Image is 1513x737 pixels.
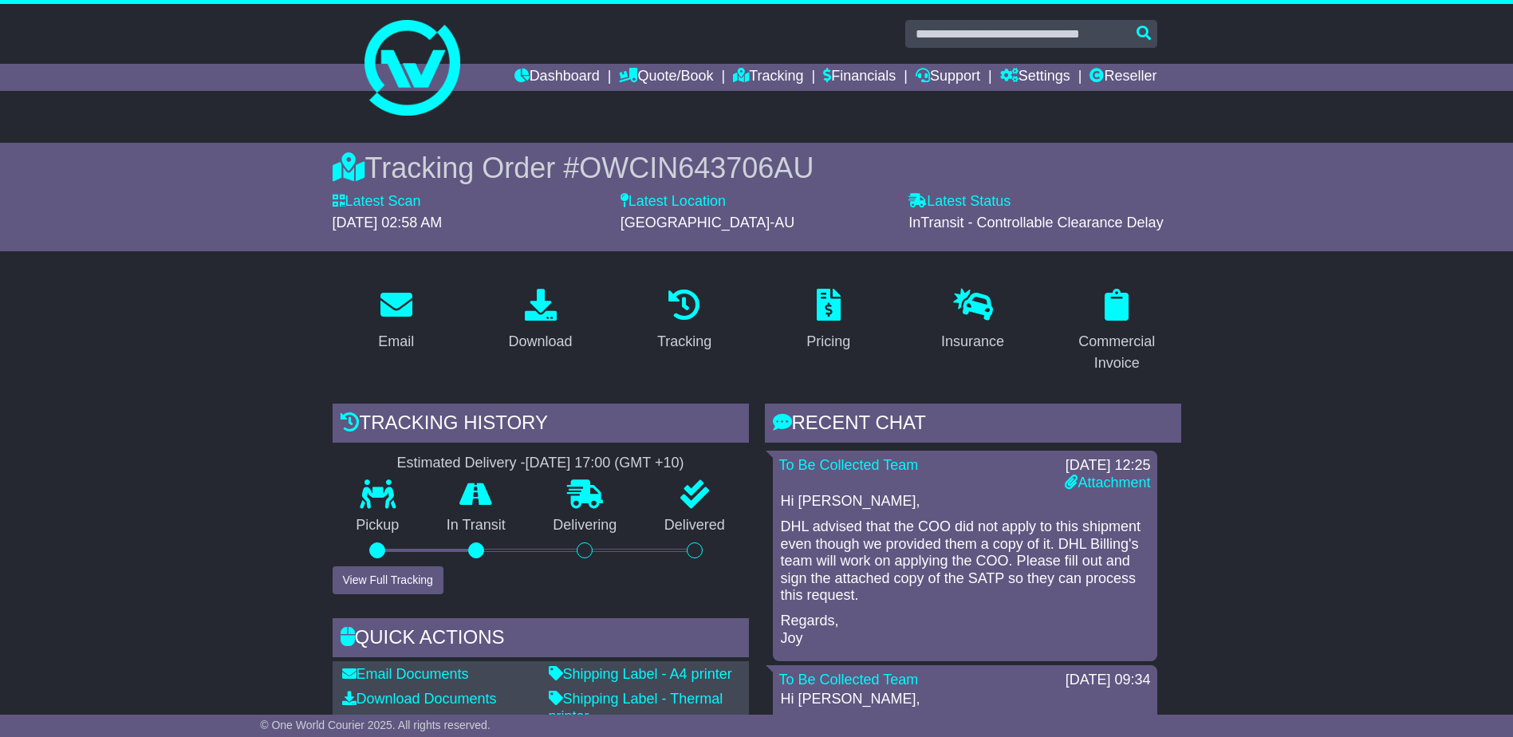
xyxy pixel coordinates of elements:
[1089,64,1156,91] a: Reseller
[781,493,1149,510] p: Hi [PERSON_NAME],
[1065,475,1150,491] a: Attachment
[378,331,414,353] div: Email
[508,331,572,353] div: Download
[333,517,424,534] p: Pickup
[333,193,421,211] label: Latest Scan
[733,64,803,91] a: Tracking
[342,691,497,707] a: Download Documents
[619,64,713,91] a: Quote/Book
[530,517,641,534] p: Delivering
[498,283,582,358] a: Download
[647,283,722,358] a: Tracking
[621,193,726,211] label: Latest Location
[908,215,1163,231] span: InTransit - Controllable Clearance Delay
[1000,64,1070,91] a: Settings
[423,517,530,534] p: In Transit
[781,613,1149,647] p: Regards, Joy
[941,331,1004,353] div: Insurance
[333,404,749,447] div: Tracking history
[779,672,919,688] a: To Be Collected Team
[1065,457,1150,475] div: [DATE] 12:25
[908,193,1011,211] label: Latest Status
[333,618,749,661] div: Quick Actions
[333,151,1181,185] div: Tracking Order #
[1053,283,1181,380] a: Commercial Invoice
[333,215,443,231] span: [DATE] 02:58 AM
[1063,331,1171,374] div: Commercial Invoice
[260,719,491,731] span: © One World Courier 2025. All rights reserved.
[806,331,850,353] div: Pricing
[333,566,443,594] button: View Full Tracking
[621,215,794,231] span: [GEOGRAPHIC_DATA]-AU
[781,518,1149,605] p: DHL advised that the COO did not apply to this shipment even though we provided them a copy of it...
[368,283,424,358] a: Email
[657,331,711,353] div: Tracking
[916,64,980,91] a: Support
[1066,672,1151,689] div: [DATE] 09:34
[333,455,749,472] div: Estimated Delivery -
[765,404,1181,447] div: RECENT CHAT
[514,64,600,91] a: Dashboard
[779,457,919,473] a: To Be Collected Team
[796,283,861,358] a: Pricing
[342,666,469,682] a: Email Documents
[579,152,814,184] span: OWCIN643706AU
[823,64,896,91] a: Financials
[931,283,1015,358] a: Insurance
[526,455,684,472] div: [DATE] 17:00 (GMT +10)
[781,691,1149,708] p: Hi [PERSON_NAME],
[549,666,732,682] a: Shipping Label - A4 printer
[640,517,749,534] p: Delivered
[549,691,723,724] a: Shipping Label - Thermal printer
